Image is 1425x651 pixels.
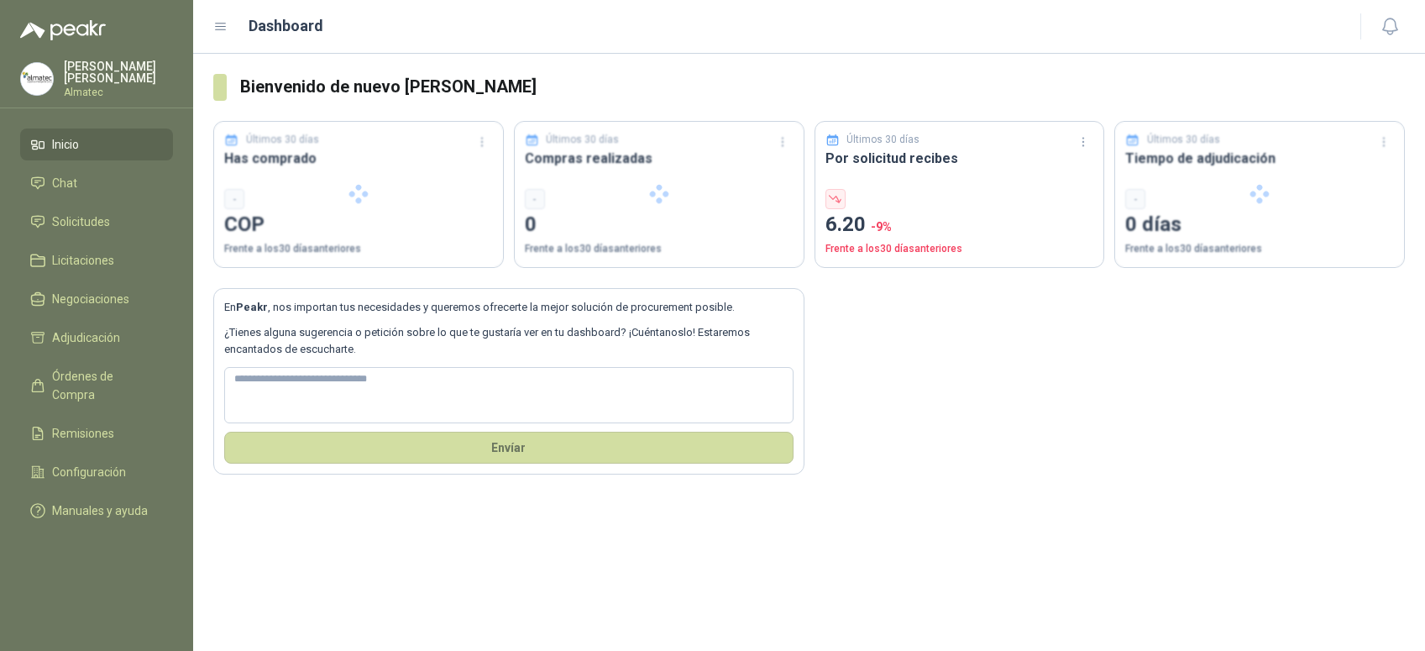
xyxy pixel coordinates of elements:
[64,87,173,97] p: Almatec
[20,129,173,160] a: Inicio
[20,417,173,449] a: Remisiones
[825,148,1094,169] h3: Por solicitud recibes
[236,301,268,313] b: Peakr
[52,135,79,154] span: Inicio
[52,174,77,192] span: Chat
[825,209,1094,241] p: 6.20
[249,14,323,38] h1: Dashboard
[64,60,173,84] p: [PERSON_NAME] [PERSON_NAME]
[825,241,1094,257] p: Frente a los 30 días anteriores
[224,299,794,316] p: En , nos importan tus necesidades y queremos ofrecerte la mejor solución de procurement posible.
[20,456,173,488] a: Configuración
[20,322,173,354] a: Adjudicación
[20,283,173,315] a: Negociaciones
[20,20,106,40] img: Logo peakr
[224,324,794,359] p: ¿Tienes alguna sugerencia o petición sobre lo que te gustaría ver en tu dashboard? ¡Cuéntanoslo! ...
[52,463,126,481] span: Configuración
[871,220,892,234] span: -9 %
[846,132,919,148] p: Últimos 30 días
[224,432,794,464] button: Envíar
[52,328,120,347] span: Adjudicación
[20,244,173,276] a: Licitaciones
[52,290,129,308] span: Negociaciones
[20,206,173,238] a: Solicitudes
[20,495,173,527] a: Manuales y ayuda
[52,213,110,231] span: Solicitudes
[52,501,148,520] span: Manuales y ayuda
[52,251,114,270] span: Licitaciones
[20,360,173,411] a: Órdenes de Compra
[52,367,157,404] span: Órdenes de Compra
[20,167,173,199] a: Chat
[21,63,53,95] img: Company Logo
[52,424,114,443] span: Remisiones
[240,74,1405,100] h3: Bienvenido de nuevo [PERSON_NAME]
